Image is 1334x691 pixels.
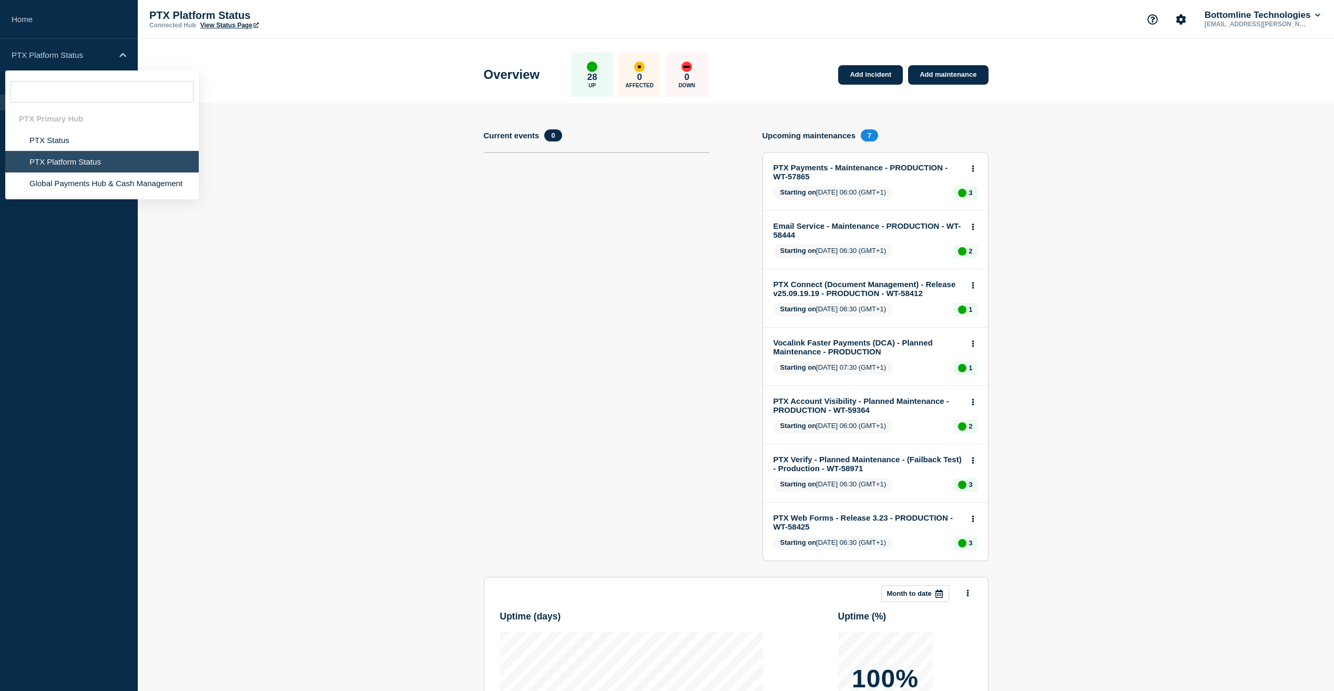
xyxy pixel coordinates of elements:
span: [DATE] 06:30 (GMT+1) [773,303,893,317]
button: Month to date [881,585,949,602]
p: 28 [587,72,597,83]
span: Starting on [780,480,817,488]
button: Account settings [1170,8,1192,31]
div: up [587,62,597,72]
button: Bottomline Technologies [1203,10,1322,21]
div: up [958,422,966,431]
span: [DATE] 06:30 (GMT+1) [773,245,893,258]
h4: Current events [484,131,539,140]
a: Vocalink Faster Payments (DCA) - Planned Maintenance - PRODUCTION [773,338,963,356]
span: Starting on [780,422,817,430]
span: 0 [544,129,562,141]
div: up [958,481,966,489]
span: [DATE] 07:30 (GMT+1) [773,361,893,375]
p: 2 [969,247,972,255]
p: 0 [637,72,642,83]
p: 3 [969,539,972,547]
h3: Uptime ( days ) [500,611,561,622]
div: affected [634,62,645,72]
a: PTX Web Forms - Release 3.23 - PRODUCTION - WT-58425 [773,513,963,531]
div: PTX Primary Hub [5,108,199,129]
a: Add maintenance [908,65,988,85]
p: 3 [969,189,972,197]
p: Up [588,83,596,88]
a: PTX Account Visibility - Planned Maintenance - PRODUCTION - WT-59364 [773,397,963,414]
span: Starting on [780,247,817,255]
li: PTX Platform Status [5,151,199,172]
a: PTX Payments - Maintenance - PRODUCTION - WT-57865 [773,163,963,181]
span: [DATE] 06:00 (GMT+1) [773,186,893,200]
a: Email Service - Maintenance - PRODUCTION - WT-58444 [773,221,963,239]
a: PTX Connect (Document Management) - Release v25.09.19.19 - PRODUCTION - WT-58412 [773,280,963,298]
p: Affected [626,83,654,88]
span: [DATE] 06:00 (GMT+1) [773,420,893,433]
div: up [958,247,966,256]
p: 1 [969,306,972,313]
div: up [958,539,966,547]
p: 2 [969,422,972,430]
div: up [958,364,966,372]
p: 1 [969,364,972,372]
p: 0 [685,72,689,83]
p: 3 [969,481,972,489]
h1: Overview [484,67,540,82]
p: Connected Hub [149,22,196,29]
button: Support [1142,8,1164,31]
li: PTX Status [5,129,199,151]
a: View Status Page [200,22,259,29]
a: PTX Verify - Planned Maintenance - (Failback Test) - Production - WT-58971 [773,455,963,473]
p: [EMAIL_ADDRESS][PERSON_NAME][DOMAIN_NAME] [1203,21,1312,28]
a: Add incident [838,65,903,85]
div: up [958,306,966,314]
span: [DATE] 06:30 (GMT+1) [773,478,893,492]
p: Month to date [887,590,932,597]
p: Down [678,83,695,88]
span: Starting on [780,305,817,313]
span: Starting on [780,538,817,546]
h4: Upcoming maintenances [762,131,856,140]
li: Global Payments Hub & Cash Management [5,172,199,194]
h3: Uptime ( % ) [838,611,887,622]
div: down [681,62,692,72]
span: 7 [861,129,878,141]
span: Starting on [780,188,817,196]
span: [DATE] 06:30 (GMT+1) [773,536,893,550]
p: PTX Platform Status [149,9,360,22]
span: Starting on [780,363,817,371]
p: PTX Platform Status [12,50,113,59]
div: up [958,189,966,197]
